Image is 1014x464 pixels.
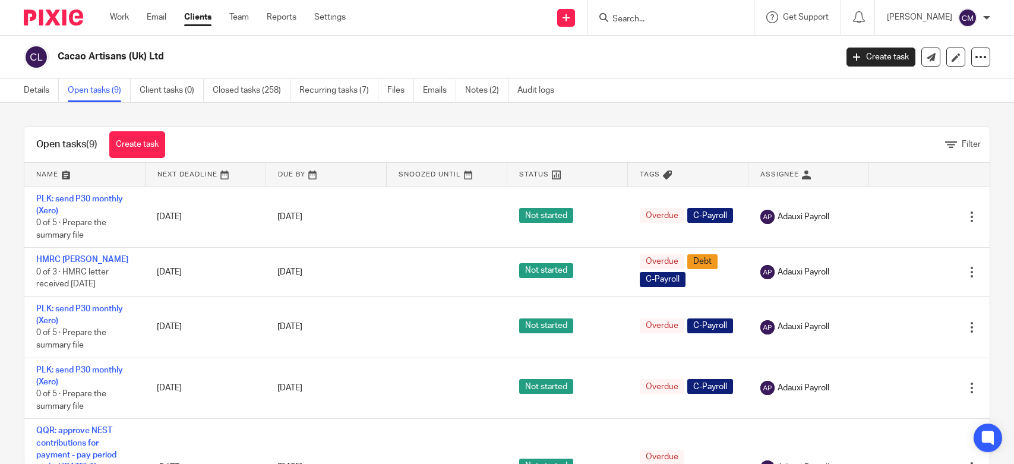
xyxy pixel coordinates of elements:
[519,171,549,178] span: Status
[36,366,123,386] a: PLK: send P30 monthly (Xero)
[846,48,915,67] a: Create task
[140,79,204,102] a: Client tasks (0)
[145,248,266,296] td: [DATE]
[519,263,573,278] span: Not started
[687,379,733,394] span: C-Payroll
[36,219,106,239] span: 0 of 5 · Prepare the summary file
[399,171,461,178] span: Snoozed Until
[611,14,718,25] input: Search
[36,329,106,350] span: 0 of 5 · Prepare the summary file
[687,318,733,333] span: C-Payroll
[145,187,266,248] td: [DATE]
[277,268,302,276] span: [DATE]
[229,11,249,23] a: Team
[423,79,456,102] a: Emails
[36,195,123,215] a: PLK: send P30 monthly (Xero)
[778,211,829,223] span: Adauxi Payroll
[387,79,414,102] a: Files
[962,140,981,149] span: Filter
[58,50,674,63] h2: Cacao Artisans (Uk) Ltd
[147,11,166,23] a: Email
[314,11,346,23] a: Settings
[778,382,829,394] span: Adauxi Payroll
[68,79,131,102] a: Open tasks (9)
[640,171,660,178] span: Tags
[640,379,684,394] span: Overdue
[267,11,296,23] a: Reports
[760,381,775,395] img: svg%3E
[783,13,829,21] span: Get Support
[299,79,378,102] a: Recurring tasks (7)
[145,358,266,419] td: [DATE]
[760,265,775,279] img: svg%3E
[517,79,563,102] a: Audit logs
[687,254,718,269] span: Debt
[36,390,106,411] span: 0 of 5 · Prepare the summary file
[640,272,686,287] span: C-Payroll
[36,138,97,151] h1: Open tasks
[778,266,829,278] span: Adauxi Payroll
[277,323,302,332] span: [DATE]
[640,254,684,269] span: Overdue
[778,321,829,333] span: Adauxi Payroll
[110,11,129,23] a: Work
[24,45,49,70] img: svg%3E
[640,208,684,223] span: Overdue
[760,320,775,334] img: svg%3E
[36,305,123,325] a: PLK: send P30 monthly (Xero)
[109,131,165,158] a: Create task
[640,318,684,333] span: Overdue
[36,255,128,264] a: HMRC [PERSON_NAME]
[519,318,573,333] span: Not started
[958,8,977,27] img: svg%3E
[277,213,302,221] span: [DATE]
[184,11,211,23] a: Clients
[687,208,733,223] span: C-Payroll
[213,79,290,102] a: Closed tasks (258)
[86,140,97,149] span: (9)
[465,79,508,102] a: Notes (2)
[24,10,83,26] img: Pixie
[760,210,775,224] img: svg%3E
[24,79,59,102] a: Details
[887,11,952,23] p: [PERSON_NAME]
[519,208,573,223] span: Not started
[519,379,573,394] span: Not started
[277,384,302,392] span: [DATE]
[145,296,266,358] td: [DATE]
[36,268,109,289] span: 0 of 3 · HMRC letter received [DATE]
